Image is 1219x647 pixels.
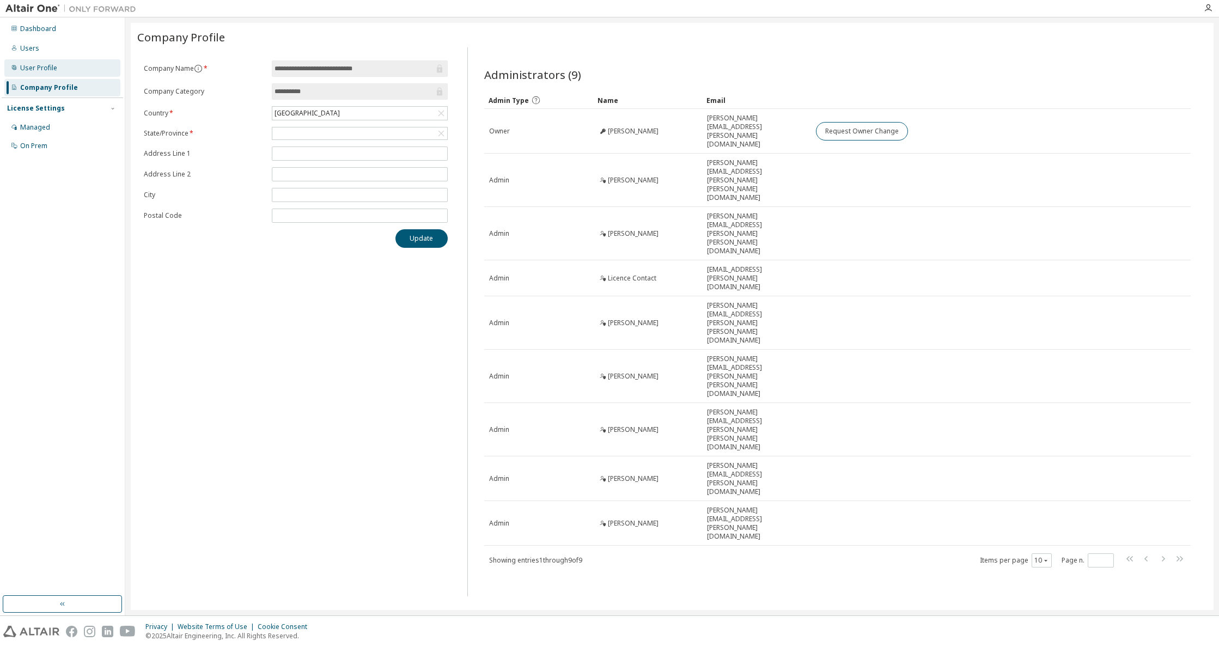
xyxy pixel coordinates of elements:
[608,474,659,483] span: [PERSON_NAME]
[20,142,47,150] div: On Prem
[707,506,806,541] span: [PERSON_NAME][EMAIL_ADDRESS][PERSON_NAME][DOMAIN_NAME]
[608,274,656,283] span: Licence Contact
[489,229,509,238] span: Admin
[144,170,265,179] label: Address Line 2
[20,83,78,92] div: Company Profile
[489,176,509,185] span: Admin
[489,556,582,565] span: Showing entries 1 through 9 of 9
[144,87,265,96] label: Company Category
[707,212,806,255] span: [PERSON_NAME][EMAIL_ADDRESS][PERSON_NAME][PERSON_NAME][DOMAIN_NAME]
[84,626,95,637] img: instagram.svg
[707,114,806,149] span: [PERSON_NAME][EMAIL_ADDRESS][PERSON_NAME][DOMAIN_NAME]
[608,229,659,238] span: [PERSON_NAME]
[137,29,225,45] span: Company Profile
[608,425,659,434] span: [PERSON_NAME]
[608,176,659,185] span: [PERSON_NAME]
[484,67,581,82] span: Administrators (9)
[707,461,806,496] span: [PERSON_NAME][EMAIL_ADDRESS][PERSON_NAME][DOMAIN_NAME]
[489,474,509,483] span: Admin
[20,44,39,53] div: Users
[20,25,56,33] div: Dashboard
[144,64,265,73] label: Company Name
[144,211,265,220] label: Postal Code
[178,622,258,631] div: Website Terms of Use
[489,319,509,327] span: Admin
[5,3,142,14] img: Altair One
[120,626,136,637] img: youtube.svg
[20,64,57,72] div: User Profile
[258,622,314,631] div: Cookie Consent
[395,229,448,248] button: Update
[102,626,113,637] img: linkedin.svg
[66,626,77,637] img: facebook.svg
[1034,556,1049,565] button: 10
[144,149,265,158] label: Address Line 1
[489,519,509,528] span: Admin
[707,408,806,451] span: [PERSON_NAME][EMAIL_ADDRESS][PERSON_NAME][PERSON_NAME][DOMAIN_NAME]
[489,274,509,283] span: Admin
[707,301,806,345] span: [PERSON_NAME][EMAIL_ADDRESS][PERSON_NAME][PERSON_NAME][DOMAIN_NAME]
[145,622,178,631] div: Privacy
[608,127,659,136] span: [PERSON_NAME]
[608,319,659,327] span: [PERSON_NAME]
[272,107,447,120] div: [GEOGRAPHIC_DATA]
[1062,553,1114,567] span: Page n.
[194,64,203,73] button: information
[144,109,265,118] label: Country
[489,127,510,136] span: Owner
[489,372,509,381] span: Admin
[608,372,659,381] span: [PERSON_NAME]
[980,553,1052,567] span: Items per page
[608,519,659,528] span: [PERSON_NAME]
[144,129,265,138] label: State/Province
[144,191,265,199] label: City
[707,355,806,398] span: [PERSON_NAME][EMAIL_ADDRESS][PERSON_NAME][PERSON_NAME][DOMAIN_NAME]
[273,107,342,119] div: [GEOGRAPHIC_DATA]
[707,158,806,202] span: [PERSON_NAME][EMAIL_ADDRESS][PERSON_NAME][PERSON_NAME][DOMAIN_NAME]
[7,104,65,113] div: License Settings
[816,122,908,141] button: Request Owner Change
[145,631,314,640] p: © 2025 Altair Engineering, Inc. All Rights Reserved.
[20,123,50,132] div: Managed
[707,265,806,291] span: [EMAIL_ADDRESS][PERSON_NAME][DOMAIN_NAME]
[3,626,59,637] img: altair_logo.svg
[489,425,509,434] span: Admin
[489,96,529,105] span: Admin Type
[598,91,698,109] div: Name
[706,91,807,109] div: Email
